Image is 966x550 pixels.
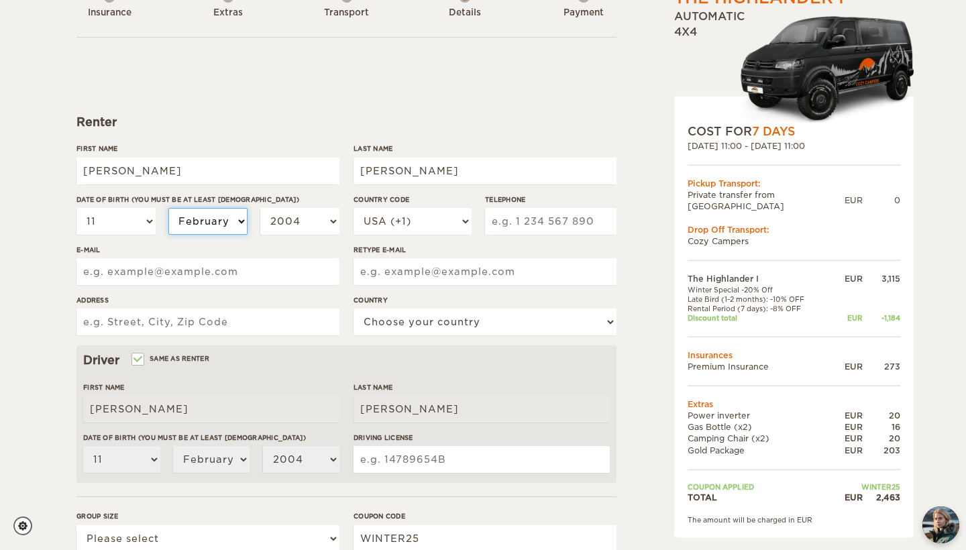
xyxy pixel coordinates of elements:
[354,511,616,521] label: Coupon code
[76,309,339,335] input: e.g. Street, City, Zip Code
[688,273,832,284] td: The Highlander I
[688,398,900,410] td: Extras
[688,515,900,525] div: The amount will be charged in EUR
[688,492,832,503] td: TOTAL
[688,482,832,491] td: Coupon applied
[76,258,339,285] input: e.g. example@example.com
[863,421,900,433] div: 16
[832,482,900,491] td: WINTER25
[832,433,863,444] div: EUR
[83,396,339,423] input: e.g. William
[76,195,339,205] label: Date of birth (You must be at least [DEMOGRAPHIC_DATA])
[83,382,339,392] label: First Name
[354,446,610,473] input: e.g. 14789654B
[863,410,900,421] div: 20
[688,410,832,421] td: Power inverter
[863,361,900,372] div: 273
[688,433,832,444] td: Camping Chair (x2)
[863,492,900,503] div: 2,463
[863,433,900,444] div: 20
[688,189,845,212] td: Private transfer from [GEOGRAPHIC_DATA]
[72,7,146,19] div: Insurance
[354,295,616,305] label: Country
[76,511,339,521] label: Group size
[832,444,863,455] div: EUR
[191,7,265,19] div: Extras
[83,433,339,443] label: Date of birth (You must be at least [DEMOGRAPHIC_DATA])
[863,313,900,323] div: -1,184
[83,352,610,368] div: Driver
[688,444,832,455] td: Gold Package
[354,195,472,205] label: Country Code
[832,361,863,372] div: EUR
[354,433,610,443] label: Driving License
[354,158,616,184] input: e.g. Smith
[354,144,616,154] label: Last Name
[922,506,959,543] button: chat-button
[832,313,863,323] div: EUR
[863,444,900,455] div: 203
[863,273,900,284] div: 3,115
[688,284,832,294] td: Winter Special -20% Off
[133,352,209,365] label: Same as renter
[133,356,142,365] input: Same as renter
[76,245,339,255] label: E-mail
[832,273,863,284] div: EUR
[688,123,900,140] div: COST FOR
[547,7,621,19] div: Payment
[752,125,795,138] span: 7 Days
[688,224,900,235] div: Drop Off Transport:
[688,235,900,247] td: Cozy Campers
[832,492,863,503] div: EUR
[76,158,339,184] input: e.g. William
[76,144,339,154] label: First Name
[674,9,914,123] div: Automatic 4x4
[688,294,832,304] td: Late Bird (1-2 months): -10% OFF
[832,421,863,433] div: EUR
[428,7,502,19] div: Details
[354,396,610,423] input: e.g. Smith
[728,13,914,123] img: Cozy-3.png
[354,382,610,392] label: Last Name
[688,304,832,313] td: Rental Period (7 days): -8% OFF
[688,361,832,372] td: Premium Insurance
[310,7,384,19] div: Transport
[485,195,616,205] label: Telephone
[688,177,900,188] div: Pickup Transport:
[845,195,863,206] div: EUR
[688,313,832,323] td: Discount total
[688,349,900,360] td: Insurances
[863,195,900,206] div: 0
[354,245,616,255] label: Retype E-mail
[354,258,616,285] input: e.g. example@example.com
[922,506,959,543] img: Freyja at Cozy Campers
[688,421,832,433] td: Gas Bottle (x2)
[13,516,41,535] a: Cookie settings
[76,295,339,305] label: Address
[76,114,616,130] div: Renter
[832,410,863,421] div: EUR
[485,208,616,235] input: e.g. 1 234 567 890
[688,140,900,151] div: [DATE] 11:00 - [DATE] 11:00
